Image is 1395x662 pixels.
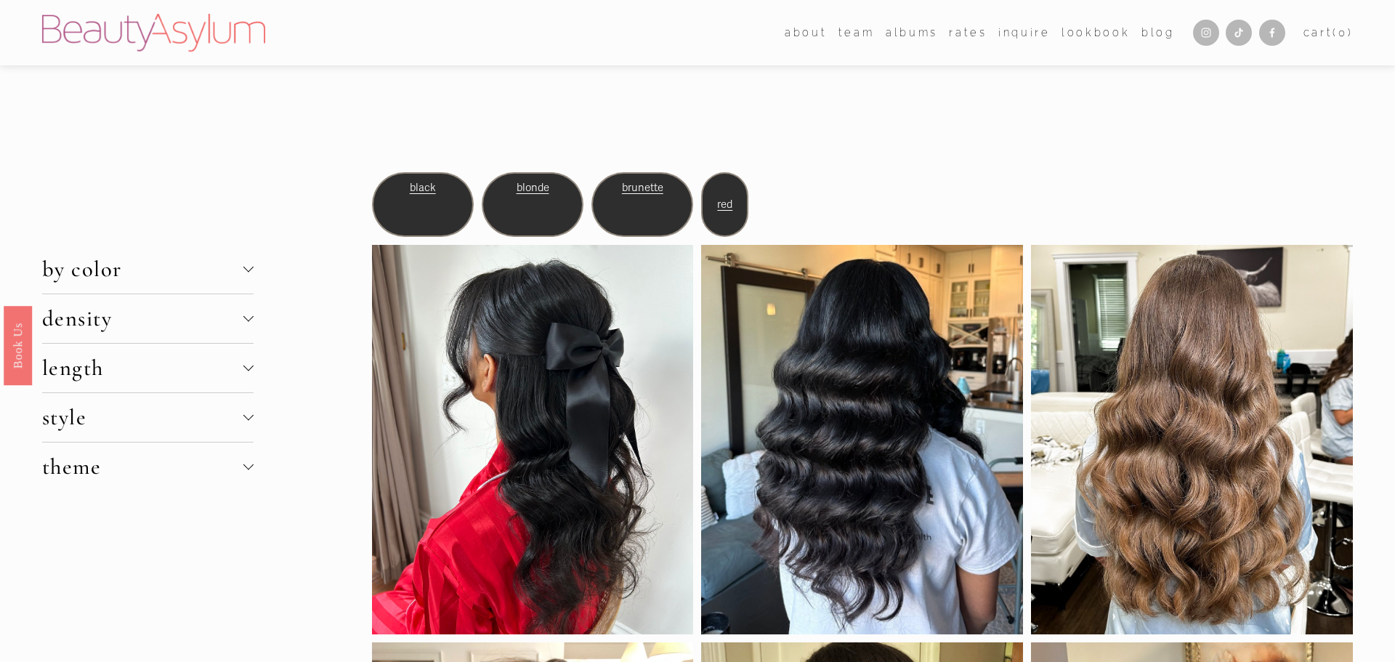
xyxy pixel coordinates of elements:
span: team [838,23,875,42]
a: Rates [949,22,987,43]
button: theme [42,443,254,491]
span: density [42,305,244,332]
span: 0 [1338,26,1348,39]
span: by color [42,256,244,283]
a: brunette [622,181,663,194]
a: folder dropdown [785,22,827,43]
a: Lookbook [1062,22,1130,43]
button: density [42,294,254,343]
a: 0 items in cart [1303,23,1354,42]
button: style [42,393,254,442]
a: black [410,181,436,194]
a: albums [886,22,938,43]
img: Beauty Asylum | Bridal Hair &amp; Makeup Charlotte &amp; Atlanta [42,14,265,52]
a: folder dropdown [838,22,875,43]
span: about [785,23,827,42]
button: by color [42,245,254,294]
a: Blog [1141,22,1175,43]
a: TikTok [1226,20,1252,46]
button: length [42,344,254,392]
a: Facebook [1259,20,1285,46]
span: ( ) [1333,26,1353,39]
span: length [42,355,244,382]
a: red [717,198,732,211]
a: Inquire [998,22,1051,43]
a: Instagram [1193,20,1219,46]
span: style [42,404,244,431]
a: Book Us [4,305,32,384]
a: blonde [517,181,549,194]
span: theme [42,453,244,480]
